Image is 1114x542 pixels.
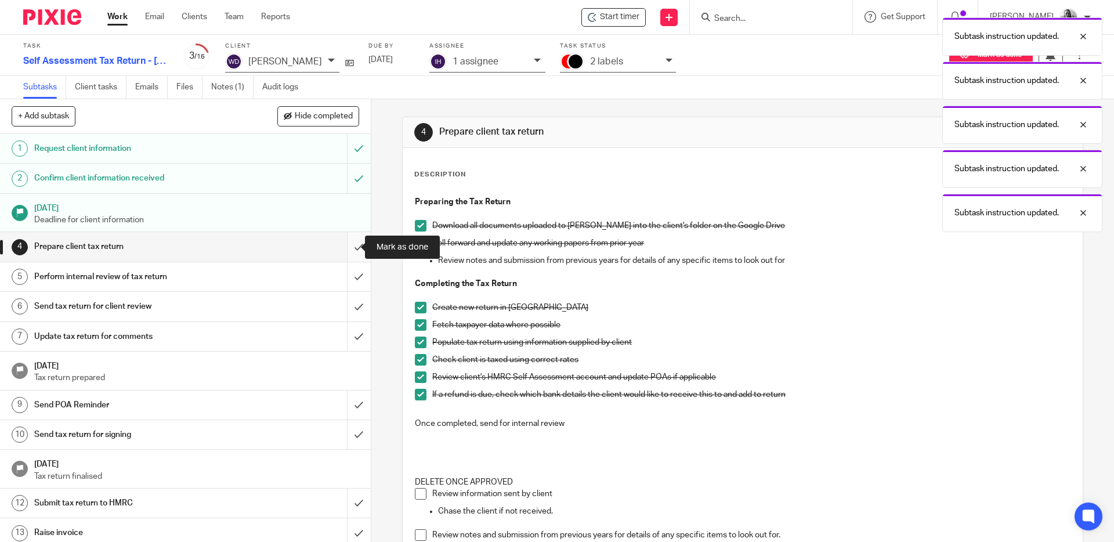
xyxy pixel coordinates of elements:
[429,53,447,70] img: svg%3E
[415,280,517,288] strong: Completing the Tax Return
[34,357,359,372] h1: [DATE]
[453,56,498,67] p: 1 assignee
[12,298,28,315] div: 6
[954,207,1059,219] p: Subtask instruction updated.
[34,200,359,214] h1: [DATE]
[225,42,354,50] label: Client
[34,494,235,512] h1: Submit tax return to HMRC
[34,238,235,255] h1: Prepare client tax return
[34,298,235,315] h1: Send tax return for client review
[176,76,202,99] a: Files
[415,198,511,206] strong: Preparing the Tax Return
[34,268,235,286] h1: Perform internal review of tax return
[277,106,359,126] button: Hide completed
[415,418,1070,429] p: Once completed, send for internal review
[23,42,168,50] label: Task
[34,214,359,226] p: Deadline for client information
[954,119,1059,131] p: Subtask instruction updated.
[1059,8,1078,27] img: IMG_9585.jpg
[12,427,28,443] div: 10
[954,163,1059,175] p: Subtask instruction updated.
[432,389,1070,400] p: If a refund is due, check which bank details the client would like to receive this to and add to ...
[12,495,28,511] div: 12
[262,76,307,99] a: Audit logs
[439,126,768,138] h1: Prepare client tax return
[12,106,75,126] button: + Add subtask
[432,371,1070,383] p: Review client's HMRC Self Assessment account and update POAs if applicable
[432,354,1070,366] p: Check client is taxed using correct rates
[368,42,415,50] label: Due by
[34,456,359,470] h1: [DATE]
[23,76,66,99] a: Subtasks
[34,140,235,157] h1: Request client information
[432,488,1070,500] p: Review information sent by client
[432,337,1070,348] p: Populate tax return using information supplied by client
[438,505,1070,517] p: Chase the client if not received.
[34,471,359,482] p: Tax return finalised
[432,529,1070,541] p: Review notes and submission from previous years for details of any specific items to look out for.
[581,8,646,27] div: Watson, David - Self Assessment Tax Return - 2024-2025
[183,49,211,63] div: 3
[182,11,207,23] a: Clients
[107,11,128,23] a: Work
[414,123,433,142] div: 4
[12,397,28,413] div: 9
[12,171,28,187] div: 2
[438,255,1070,266] p: Review notes and submission from previous years for details of any specific items to look out for
[12,140,28,157] div: 1
[145,11,164,23] a: Email
[432,237,1070,249] p: Roll forward and update any working papers from prior year
[261,11,290,23] a: Reports
[34,169,235,187] h1: Confirm client information received
[295,112,353,121] span: Hide completed
[248,56,322,67] p: [PERSON_NAME]
[954,31,1059,42] p: Subtask instruction updated.
[12,525,28,541] div: 13
[12,328,28,345] div: 7
[34,396,235,414] h1: Send POA Reminder
[135,76,168,99] a: Emails
[429,42,545,50] label: Assignee
[34,372,359,384] p: Tax return prepared
[432,319,1070,331] p: Fetch taxpayer data where possible
[368,56,393,64] span: [DATE]
[194,53,205,60] small: /16
[211,76,254,99] a: Notes (1)
[225,11,244,23] a: Team
[415,476,1070,488] p: DELETE ONCE APPROVED
[12,269,28,285] div: 5
[23,9,81,25] img: Pixie
[34,328,235,345] h1: Update tax return for comments
[225,53,243,70] img: svg%3E
[75,76,126,99] a: Client tasks
[12,239,28,255] div: 4
[414,170,466,179] p: Description
[432,220,1070,232] p: Download all documents uploaded to [PERSON_NAME] into the client's folder on the Google Drive
[432,302,1070,313] p: Create new return in [GEOGRAPHIC_DATA]
[34,524,235,541] h1: Raise invoice
[34,426,235,443] h1: Send tax return for signing
[954,75,1059,86] p: Subtask instruction updated.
